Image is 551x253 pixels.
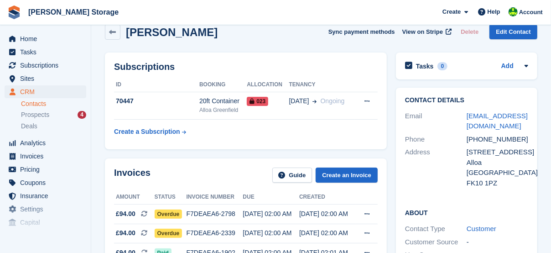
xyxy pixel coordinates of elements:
[5,163,86,176] a: menu
[405,111,467,132] div: Email
[437,62,448,70] div: 0
[155,210,182,219] span: Overdue
[114,127,180,137] div: Create a Subscription
[5,216,86,229] a: menu
[199,106,247,114] div: Alloa Greenfield
[467,225,496,232] a: Customer
[467,112,528,130] a: [EMAIL_ADDRESS][DOMAIN_NAME]
[20,85,75,98] span: CRM
[20,72,75,85] span: Sites
[116,228,135,238] span: £94.00
[20,190,75,202] span: Insurance
[467,168,528,178] div: [GEOGRAPHIC_DATA]
[509,7,518,16] img: Claire Wilson
[243,209,300,219] div: [DATE] 02:00 AM
[187,228,243,238] div: F7DEAEA6-2339
[488,7,500,16] span: Help
[399,24,454,39] a: View on Stripe
[20,32,75,45] span: Home
[5,72,86,85] a: menu
[5,150,86,163] a: menu
[316,168,378,183] a: Create an Invoice
[289,96,309,106] span: [DATE]
[405,97,528,104] h2: Contact Details
[199,96,247,106] div: 20ft Container
[21,121,86,131] a: Deals
[467,134,528,145] div: [PHONE_NUMBER]
[467,237,528,248] div: -
[20,59,75,72] span: Subscriptions
[5,137,86,149] a: menu
[21,110,86,120] a: Prospects 4
[405,208,528,217] h2: About
[7,5,21,19] img: stora-icon-8386f47178a22dfd0bd8f6a31ec36ba5ce8667c1dd55bd0f319d3a0aa187defe.svg
[20,163,75,176] span: Pricing
[5,85,86,98] a: menu
[467,158,528,168] div: Alloa
[243,228,300,238] div: [DATE] 02:00 AM
[405,147,467,188] div: Address
[20,176,75,189] span: Coupons
[21,111,49,119] span: Prospects
[114,78,199,92] th: ID
[114,168,151,183] h2: Invoices
[187,190,243,205] th: Invoice number
[501,61,514,72] a: Add
[114,190,155,205] th: Amount
[328,24,395,39] button: Sync payment methods
[321,97,345,105] span: Ongoing
[247,97,268,106] span: 023
[5,46,86,58] a: menu
[25,5,122,20] a: [PERSON_NAME] Storage
[299,190,356,205] th: Created
[243,190,300,205] th: Due
[289,78,355,92] th: Tenancy
[114,123,186,140] a: Create a Subscription
[21,122,37,131] span: Deals
[299,209,356,219] div: [DATE] 02:00 AM
[457,24,482,39] button: Delete
[405,224,467,234] div: Contact Type
[5,59,86,72] a: menu
[155,190,187,205] th: Status
[20,203,75,216] span: Settings
[405,134,467,145] div: Phone
[114,62,378,72] h2: Subscriptions
[402,27,443,37] span: View on Stripe
[299,228,356,238] div: [DATE] 02:00 AM
[467,178,528,189] div: FK10 1PZ
[272,168,312,183] a: Guide
[416,62,434,70] h2: Tasks
[489,24,537,39] a: Edit Contact
[247,78,289,92] th: Allocation
[5,190,86,202] a: menu
[199,78,247,92] th: Booking
[20,150,75,163] span: Invoices
[126,26,218,38] h2: [PERSON_NAME]
[5,203,86,216] a: menu
[187,209,243,219] div: F7DEAEA6-2798
[20,46,75,58] span: Tasks
[21,100,86,108] a: Contacts
[405,237,467,248] div: Customer Source
[20,137,75,149] span: Analytics
[78,111,86,119] div: 4
[519,8,543,17] span: Account
[20,216,75,229] span: Capital
[467,147,528,158] div: [STREET_ADDRESS]
[442,7,461,16] span: Create
[116,209,135,219] span: £94.00
[5,32,86,45] a: menu
[114,96,199,106] div: 70447
[155,229,182,238] span: Overdue
[5,176,86,189] a: menu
